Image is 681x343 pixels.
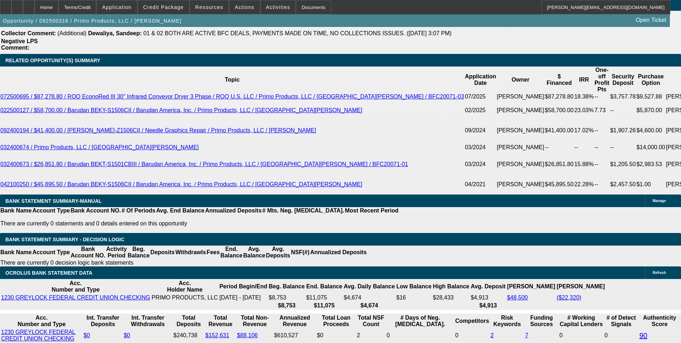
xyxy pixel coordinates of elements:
th: Fees [206,246,220,259]
span: Bank Statement Summary - Decision Logic [5,237,125,242]
td: -- [594,154,610,174]
a: $152,631 [205,332,229,338]
td: 0 [455,329,489,342]
a: 2 [490,332,494,338]
th: Owner [496,67,545,93]
td: [PERSON_NAME] [496,141,545,154]
td: 7.73 [594,100,610,120]
td: $58,700.00 [545,100,574,120]
td: -- [594,174,610,195]
th: # of Detect Signals [604,314,638,328]
td: $4,913 [470,294,506,301]
span: Resources [195,4,223,10]
td: $9,527.88 [636,93,666,100]
th: Annualized Deposits [205,207,262,214]
td: $240,738 [173,329,204,342]
td: $5,870.00 [636,100,666,120]
th: Bank Account NO. [70,246,106,259]
th: Int. Transfer Withdrawals [123,314,172,328]
th: High Balance [433,280,470,293]
th: Account Type [32,207,70,214]
span: Activities [266,4,290,10]
td: $4,674 [343,294,395,301]
td: $16 [396,294,432,301]
th: Int. Transfer Deposits [83,314,123,328]
th: Bank Account NO. [70,207,121,214]
th: $8,753 [268,302,305,309]
th: Competitors [455,314,489,328]
a: $0 [124,332,130,338]
a: ($22,320) [557,294,582,301]
th: $11,075 [306,302,342,309]
td: [PERSON_NAME] [496,174,545,195]
th: Total Loan Proceeds [317,314,356,328]
button: Credit Package [138,0,189,14]
td: PRIMO PRODUCTS, LLC [151,294,218,301]
th: Security Deposit [610,67,636,93]
td: $1,205.50 [610,154,636,174]
td: $0 [317,329,356,342]
td: [PERSON_NAME] [496,154,545,174]
td: [PERSON_NAME] [496,93,545,100]
td: 0 [386,329,454,342]
a: 032400673 / $26,851.80 / Barudan BEKT-S1501CBIII / Barudan America, Inc. / Primo Products, LLC / ... [0,161,408,167]
td: [DATE] - [DATE] [219,294,267,301]
span: Credit Package [143,4,184,10]
a: 032400674 / Primo Products, LLC / [GEOGRAPHIC_DATA][PERSON_NAME] [0,144,199,150]
button: Application [97,0,137,14]
td: $28,433 [433,294,470,301]
td: -- [594,93,610,100]
span: BANK STATEMENT SUMMARY-MANUAL [5,198,102,204]
th: Purchase Option [636,67,666,93]
th: NSF(#) [290,246,310,259]
th: # Days of Neg. [MEDICAL_DATA]. [386,314,454,328]
span: Refresh [653,271,666,275]
th: End. Balance [306,280,342,293]
a: 092400194 / $41,400.00 / [PERSON_NAME]-Z1506CII / Needle Graphics Repair / Primo Products, LLC / ... [0,127,316,133]
td: -- [574,141,594,154]
th: $ Financed [545,67,574,93]
td: 03/2024 [465,154,496,174]
td: $2,983.53 [636,154,666,174]
td: 23.03% [574,100,594,120]
a: 1230 GREYLOCK FEDERAL CREDIT UNION CHECKING [1,329,75,342]
td: [PERSON_NAME] [496,120,545,141]
span: RELATED OPPORTUNITY(S) SUMMARY [5,58,100,63]
td: -- [545,141,574,154]
td: $8,753 [268,294,305,301]
th: # Of Periods [121,207,156,214]
td: [PERSON_NAME] [496,100,545,120]
span: 0 [559,332,563,338]
span: 01 & 02 BOTH ARE ACTIVE BFC DEALS, PAYMENTS MADE ON TIME, NO COLLECTIONS ISSUES. ([DATE] 3:07 PM) [143,30,452,36]
th: Avg. Balance [243,246,265,259]
td: 15.88% [574,154,594,174]
th: Sum of the Total NSF Count and Total Overdraft Fee Count from Ocrolus [356,314,386,328]
th: Deposits [150,246,175,259]
td: -- [610,141,636,154]
td: $1.00 [636,174,666,195]
td: $1,907.26 [610,120,636,141]
a: 072500695 / $87,278.80 / ROQ EconoRed III 30" Infrared Conveyor Dryer 3 Phase / ROQ U.S. LLC / Pr... [0,93,464,100]
span: OCROLUS BANK STATEMENT DATA [5,270,92,276]
td: $2,457.50 [610,174,636,195]
a: 90 [639,331,647,339]
td: 09/2024 [465,120,496,141]
div: $610,527 [274,332,316,339]
th: Account Type [32,246,70,259]
th: End. Balance [220,246,243,259]
span: (Additional) [57,30,87,36]
b: Collector Comment: [1,30,56,36]
th: Acc. Holder Name [151,280,218,293]
th: Total Deposits [173,314,204,328]
td: $4,600.00 [636,120,666,141]
td: 22.28% [574,174,594,195]
span: Manage [653,199,666,203]
th: Withdrawls [175,246,206,259]
button: Activities [261,0,296,14]
a: 042100250 / $45,895.50 / Barudan BEKY-S1506CII / Barudan America, Inc. / Primo Products, LLC / [G... [0,181,362,187]
td: $3,757.78 [610,93,636,100]
a: 1230 GREYLOCK FEDERAL CREDIT UNION CHECKING [1,294,150,301]
td: -- [594,120,610,141]
td: 04/2021 [465,174,496,195]
th: # Working Capital Lenders [559,314,603,328]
